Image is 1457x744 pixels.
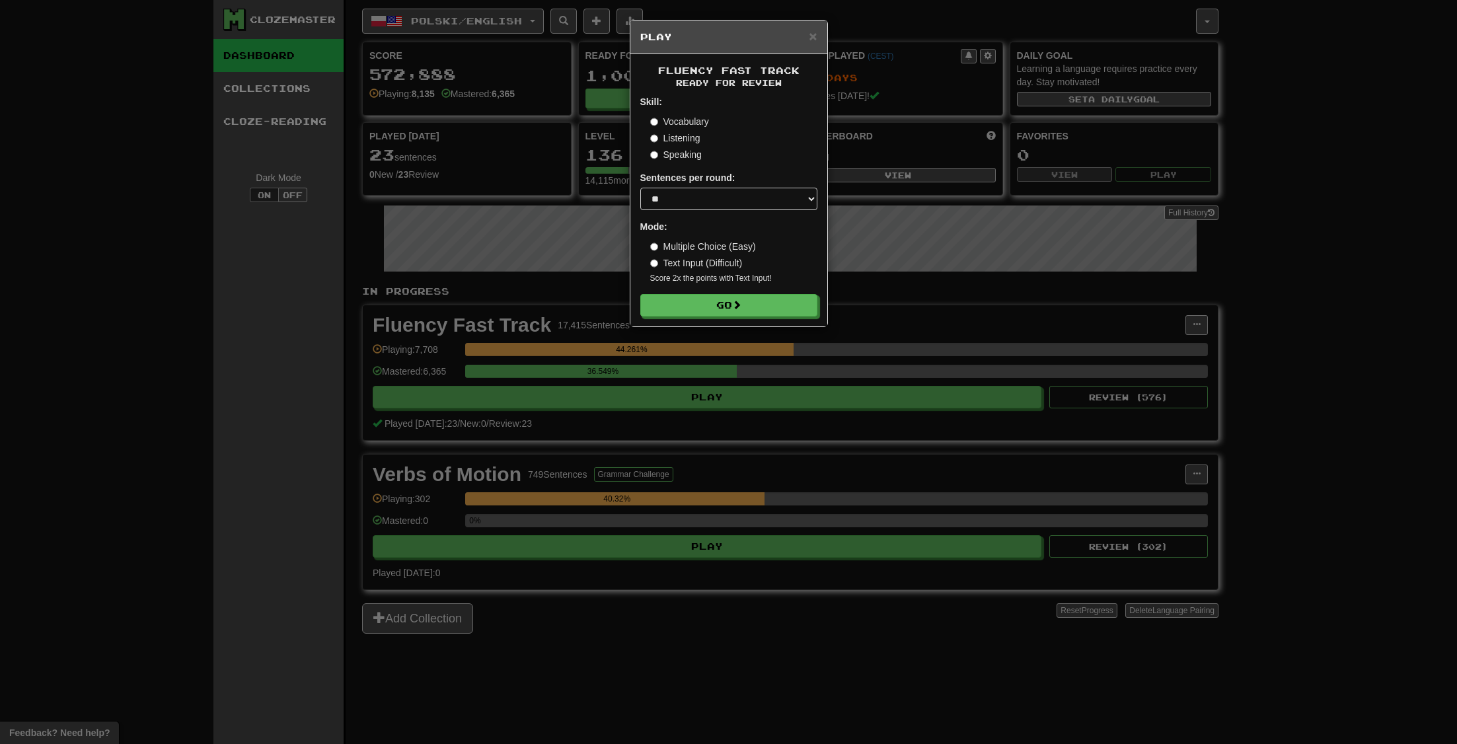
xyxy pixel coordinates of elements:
small: Score 2x the points with Text Input ! [650,273,817,284]
input: Text Input (Difficult) [650,259,659,268]
label: Sentences per round: [640,171,735,184]
label: Listening [650,131,700,145]
input: Multiple Choice (Easy) [650,242,659,251]
input: Speaking [650,151,659,159]
span: Fluency Fast Track [658,65,800,76]
strong: Mode: [640,221,667,232]
input: Listening [650,134,659,143]
strong: Skill: [640,96,662,107]
small: Ready for Review [640,77,817,89]
label: Speaking [650,148,702,161]
h5: Play [640,30,817,44]
label: Vocabulary [650,115,709,128]
button: Go [640,294,817,316]
button: Close [809,29,817,43]
label: Multiple Choice (Easy) [650,240,756,253]
label: Text Input (Difficult) [650,256,743,270]
span: × [809,28,817,44]
input: Vocabulary [650,118,659,126]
